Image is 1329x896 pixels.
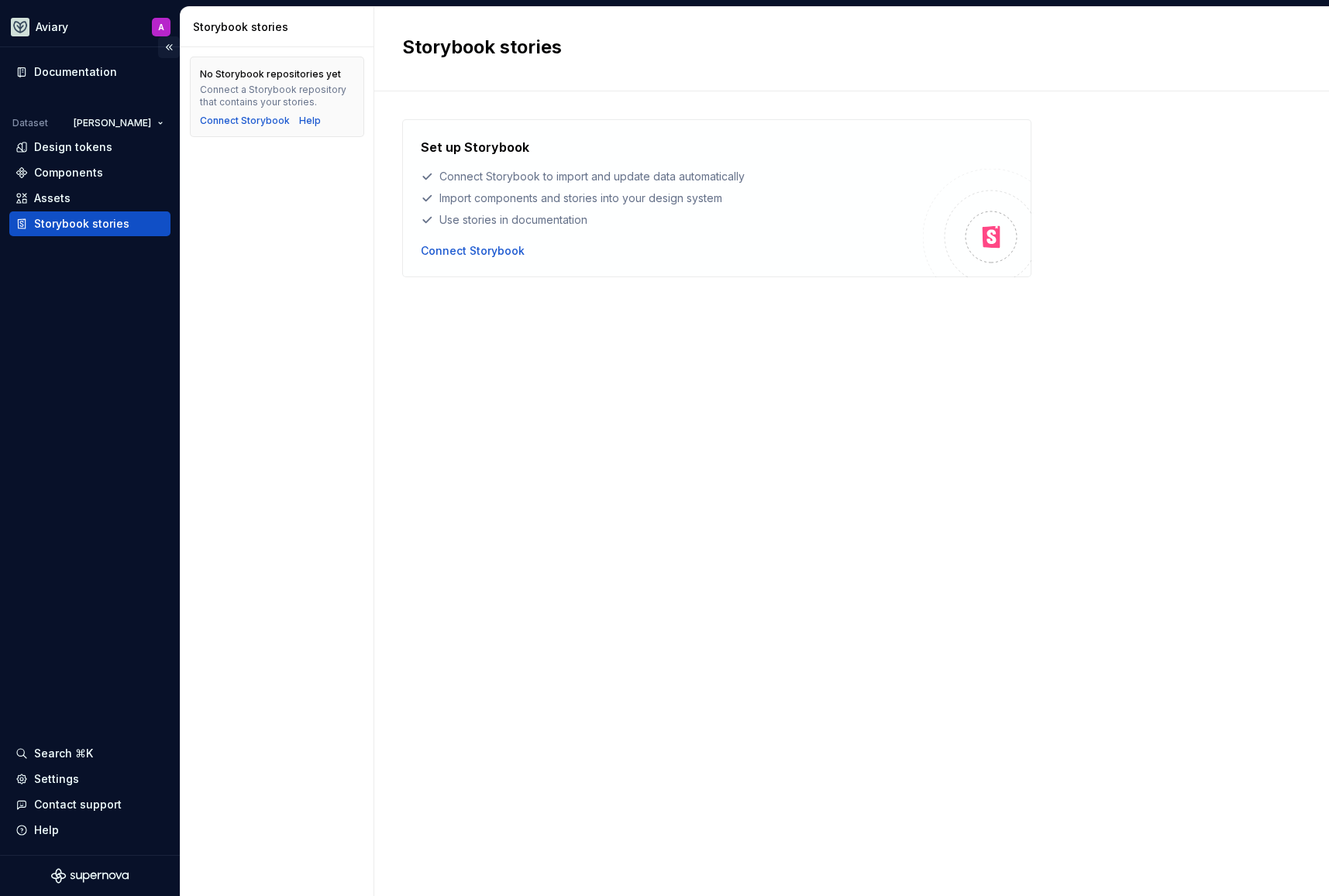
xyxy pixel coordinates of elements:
div: Aviary [36,19,68,35]
button: Collapse sidebar [158,36,180,58]
div: Documentation [34,64,117,80]
h2: Storybook stories [402,35,1283,60]
a: Assets [9,186,170,211]
button: Search ⌘K [9,741,170,766]
button: Connect Storybook [200,115,290,127]
img: 256e2c79-9abd-4d59-8978-03feab5a3943.png [11,18,29,36]
button: AviaryA [3,10,177,43]
div: A [158,21,164,33]
div: Storybook stories [193,19,367,35]
div: Use stories in documentation [421,212,923,228]
div: Import components and stories into your design system [421,191,923,206]
div: Contact support [34,797,122,812]
h4: Set up Storybook [421,138,529,156]
a: Settings [9,767,170,791]
div: Settings [34,771,79,787]
div: Dataset [12,117,48,129]
a: Storybook stories [9,211,170,236]
svg: Supernova Logo [51,868,129,884]
div: Storybook stories [34,216,129,232]
a: Documentation [9,60,170,84]
button: Connect Storybook [421,243,525,259]
span: [PERSON_NAME] [74,117,151,129]
button: Help [9,818,170,843]
div: Assets [34,191,71,206]
a: Design tokens [9,135,170,160]
a: Help [299,115,321,127]
div: Design tokens [34,139,112,155]
div: Connect Storybook to import and update data automatically [421,169,923,184]
div: No Storybook repositories yet [200,68,341,81]
div: Components [34,165,103,180]
div: Search ⌘K [34,746,93,761]
div: Help [34,822,59,838]
button: Contact support [9,792,170,817]
button: [PERSON_NAME] [67,112,170,134]
div: Connect a Storybook repository that contains your stories. [200,84,354,108]
a: Components [9,160,170,185]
